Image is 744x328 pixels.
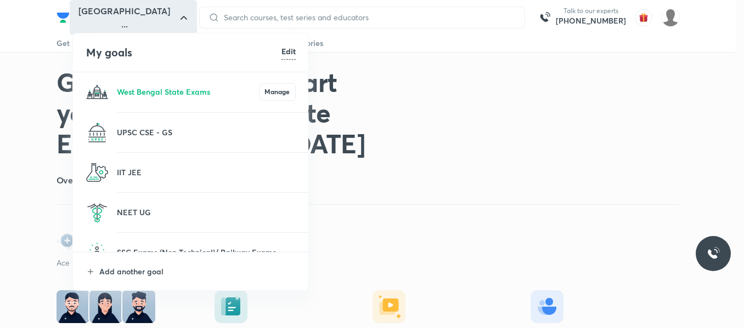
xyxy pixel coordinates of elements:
[117,86,259,97] p: West Bengal State Exams
[86,44,281,61] h4: My goals
[86,241,108,263] img: SSC Exams (Non Technical)/ Railway Exams
[86,162,108,183] img: IIT JEE
[117,126,296,138] p: UPSC CSE - GS
[117,166,296,178] p: IIT JEE
[259,83,296,101] button: Manage
[86,202,108,223] img: NEET UG
[99,266,296,277] p: Add another goal
[117,246,296,258] p: SSC Exams (Non Technical)/ Railway Exams
[281,45,296,57] h6: Edit
[86,122,108,143] img: UPSC CSE - GS
[117,206,296,218] p: NEET UG
[86,81,108,103] img: West Bengal State Exams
